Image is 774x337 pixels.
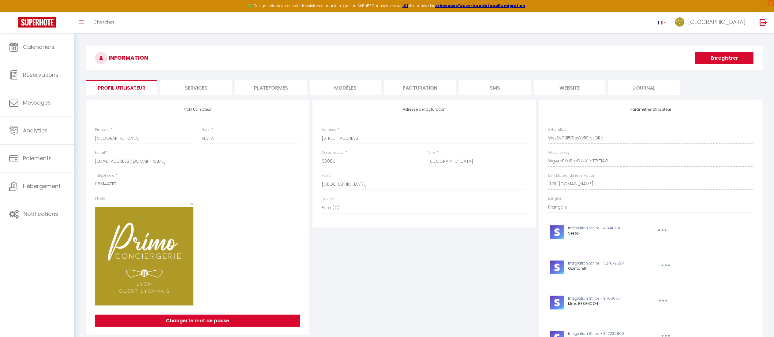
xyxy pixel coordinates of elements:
label: Adresse [322,127,336,133]
img: stripe-logo.jpeg [550,296,564,309]
a: Chercher [89,12,119,33]
li: Services [160,80,232,95]
span: Chercher [93,19,114,25]
img: Super Booking [18,17,56,28]
label: Ville [428,150,436,156]
li: SMS [459,80,531,95]
li: Profil Utilisateur [86,80,157,95]
span: Réservations [23,71,58,79]
span: Mme BESANCON [568,301,598,306]
img: stripe-logo.jpeg [550,225,564,239]
button: Ouvrir le widget de chat LiveChat [5,2,23,21]
span: Paiements [23,154,52,162]
span: Analytics [23,127,48,134]
p: Intégration Stripe - 474140114 [568,225,644,231]
img: ... [675,17,684,27]
p: Intégration Stripe - 527879524 [568,261,647,266]
span: Quintarelli [568,266,587,271]
label: Nom [202,127,211,133]
li: website [534,80,605,95]
label: Téléphone [95,173,114,179]
p: Intégration Stripe - 347232800 [568,331,647,337]
label: Lien Moteur de réservation [548,173,596,179]
li: Journal [608,80,680,95]
img: 17466044789329.png [95,207,193,306]
label: Devise [322,196,334,202]
h3: INFORMATION [86,46,763,70]
a: créneaux d'ouverture de la salle migration [435,3,525,8]
span: [GEOGRAPHIC_DATA] [688,18,746,26]
span: Hébergement [23,182,61,190]
p: Intégration Stripe - 317066761 [568,296,645,302]
label: Photo [95,196,106,202]
span: Messages [23,99,51,106]
label: Email [95,150,105,156]
li: MODÈLES [310,80,381,95]
li: Plateformes [235,80,307,95]
label: Langue [548,196,562,202]
h4: Adresse de facturation [322,107,527,112]
span: Calendriers [23,43,54,51]
span: × [190,200,193,208]
h4: Paramètres Utilisateur [548,107,753,112]
h4: Profil Utilisateur [95,107,300,112]
img: logout [760,19,767,26]
button: Close [190,202,193,207]
li: Facturation [384,80,456,95]
a: ICI [402,3,408,8]
label: Prénom [95,127,109,133]
span: Notifications [24,210,58,218]
label: SH apiKey [548,127,566,133]
button: Changer le mot de passe [95,315,300,327]
span: Vesta [568,231,579,236]
label: Code postal [322,150,344,156]
label: Pays [322,173,331,179]
button: Enregistrer [695,52,753,64]
a: ... [GEOGRAPHIC_DATA] [671,12,753,33]
img: stripe-logo.jpeg [550,261,564,274]
label: Website key [548,150,570,156]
